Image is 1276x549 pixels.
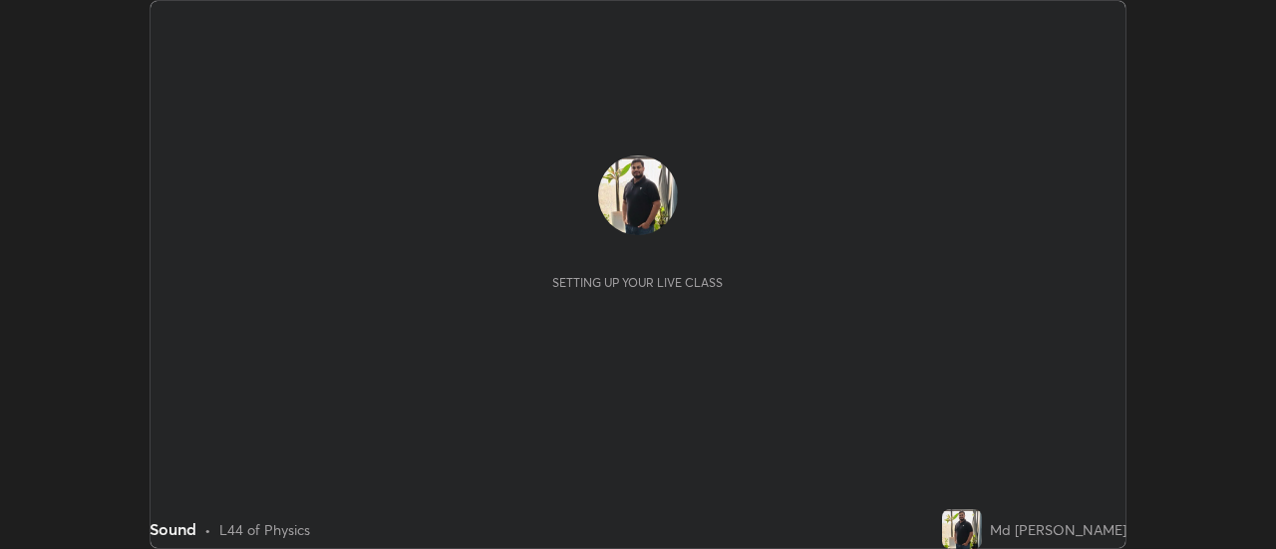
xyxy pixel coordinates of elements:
[990,519,1126,540] div: Md [PERSON_NAME]
[150,517,196,541] div: Sound
[219,519,310,540] div: L44 of Physics
[204,519,211,540] div: •
[942,509,982,549] img: ad11e7e585114d2a9e672fdc1f06942c.jpg
[598,155,678,235] img: ad11e7e585114d2a9e672fdc1f06942c.jpg
[552,275,723,290] div: Setting up your live class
